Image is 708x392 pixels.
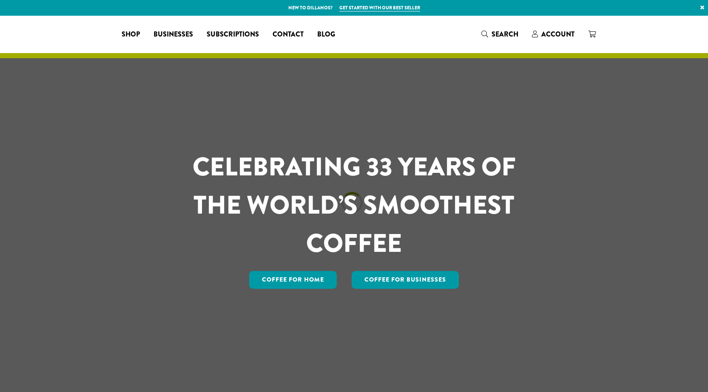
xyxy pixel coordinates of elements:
a: Coffee for Home [249,271,337,289]
span: Contact [273,29,304,40]
h1: CELEBRATING 33 YEARS OF THE WORLD’S SMOOTHEST COFFEE [168,148,541,262]
span: Account [541,29,574,39]
span: Shop [122,29,140,40]
a: Shop [115,28,147,41]
span: Search [492,29,518,39]
a: Get started with our best seller [339,4,420,11]
span: Subscriptions [207,29,259,40]
a: Coffee For Businesses [352,271,459,289]
span: Blog [317,29,335,40]
span: Businesses [154,29,193,40]
a: Search [475,27,525,41]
